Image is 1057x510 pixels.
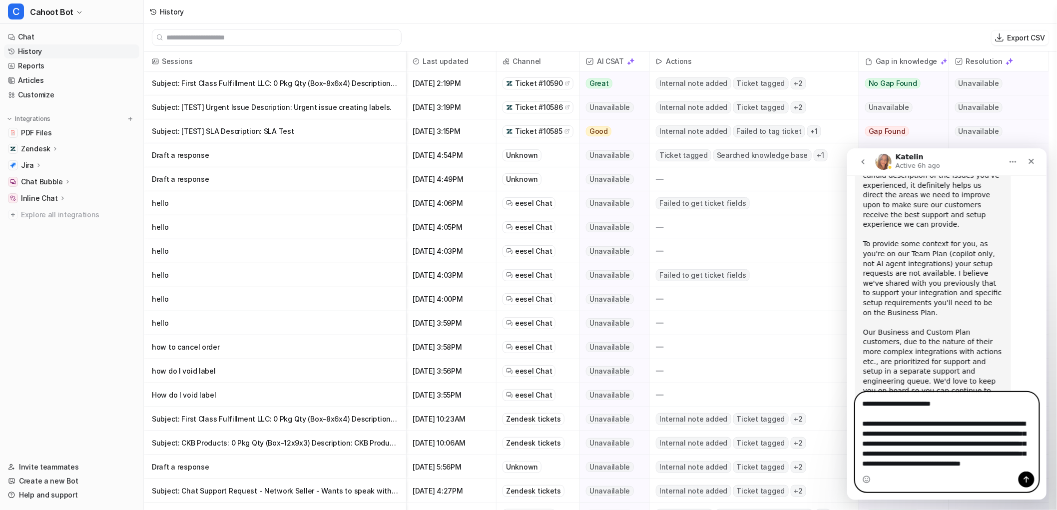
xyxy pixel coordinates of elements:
img: eeselChat [506,368,513,375]
span: [DATE] 3:59PM [411,311,492,335]
p: Subject: [TEST] SLA Description: SLA Test [152,119,398,143]
p: Draft a response [152,167,398,191]
a: Articles [4,73,139,87]
a: Create a new Bot [4,474,139,488]
span: Unavailable [586,318,633,328]
p: Subject: [TEST] Urgent Issue Description: Urgent issue creating labels. [152,95,398,119]
span: Ticket tagged [733,77,789,89]
span: [DATE] 4:03PM [411,263,492,287]
span: Ticket tagged [733,413,789,425]
span: AI CSAT [584,51,645,71]
span: Good [586,126,611,136]
span: Internal note added [656,77,731,89]
p: hello [152,191,398,215]
span: eesel Chat [515,222,552,232]
span: eesel Chat [515,366,552,376]
p: Zendesk [21,144,50,154]
span: [DATE] 10:23AM [411,407,492,431]
span: Resolution [953,51,1045,71]
span: Failed to get ticket fields [656,197,750,209]
span: [DATE] 4:54PM [411,143,492,167]
span: C [8,3,24,19]
span: eesel Chat [515,318,552,328]
span: Last updated [411,51,492,71]
span: Unavailable [586,414,633,424]
p: Subject: First Class Fulfillment LLC: 0 Pkg Qty (Box-8x6x4) Description: First Class Fulfillment ... [152,407,398,431]
button: Emoji picker [15,327,23,335]
span: + 2 [791,101,807,113]
span: Great [586,78,612,88]
span: Unavailable [586,270,633,280]
span: [DATE] 10:06AM [411,431,492,455]
p: Draft a response [152,455,398,479]
div: History [160,6,184,17]
span: Ticket tagged [733,485,789,497]
span: Internal note added [656,461,731,473]
span: + 2 [791,437,807,449]
span: eesel Chat [515,270,552,280]
span: + 2 [791,413,807,425]
span: + 1 [814,149,828,161]
p: hello [152,215,398,239]
img: PDF Files [10,130,16,136]
p: How do I void label [152,383,398,407]
span: Ticket tagged [733,437,789,449]
span: eesel Chat [515,198,552,208]
span: [DATE] 4:05PM [411,215,492,239]
span: [DATE] 3:55PM [411,383,492,407]
span: Internal note added [656,485,731,497]
span: [DATE] 5:56PM [411,455,492,479]
span: Unavailable [586,462,633,472]
a: Explore all integrations [4,208,139,222]
a: eesel Chat [506,222,552,232]
h2: Actions [666,51,692,71]
img: Jira [10,162,16,168]
span: Unavailable [586,222,633,232]
span: Sessions [148,51,402,71]
span: Ticket #10586 [515,102,562,112]
img: zendesk [506,104,513,111]
button: Great [580,71,643,95]
div: Zendesk tickets [503,485,564,497]
a: Help and support [4,488,139,502]
span: No Gap Found [865,78,921,88]
p: Integrations [15,115,50,123]
span: [DATE] 2:19PM [411,71,492,95]
p: Subject: CKB Products: 0 Pkg Qty (Box-12x9x3) Description: CKB Products: 0 Pkg Qty (Box-12x9x3) [152,431,398,455]
a: eesel Chat [506,318,552,328]
a: Customize [4,88,139,102]
div: Zendesk tickets [503,413,564,425]
span: Gap Found [865,126,909,136]
img: eeselChat [506,392,513,399]
a: Reports [4,59,139,73]
span: Internal note added [656,437,731,449]
img: eeselChat [506,344,513,351]
button: No Gap Found [859,143,941,167]
span: + 2 [791,461,807,473]
p: Draft a response [152,143,398,167]
span: eesel Chat [515,246,552,256]
button: Export CSV [992,30,1049,45]
span: [DATE] 3:15PM [411,119,492,143]
span: Channel [501,51,575,71]
button: Gap Found [859,119,941,143]
a: PDF FilesPDF Files [4,126,139,140]
span: Failed to get ticket fields [656,269,750,281]
span: Internal note added [656,125,731,137]
img: zendesk [506,128,513,135]
a: eesel Chat [506,198,552,208]
span: Unavailable [865,102,913,112]
div: Zendesk tickets [503,437,564,449]
span: Unavailable [586,390,633,400]
span: + 2 [791,77,807,89]
p: how to cancel order [152,335,398,359]
span: [DATE] 4:03PM [411,239,492,263]
img: menu_add.svg [127,115,134,122]
span: Unavailable [586,150,633,160]
span: Ticket #10585 [515,126,562,136]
